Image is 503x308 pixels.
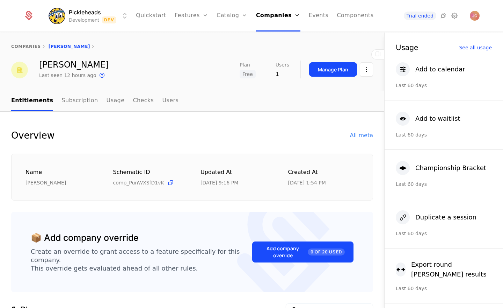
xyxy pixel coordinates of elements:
[308,248,345,255] span: 0 of 20 Used
[276,62,289,67] span: Users
[396,44,418,51] div: Usage
[31,231,139,245] div: 📦 Add company override
[396,62,465,76] button: Add to calendar
[39,72,96,79] div: Last seen 12 hours ago
[350,131,373,140] div: All meta
[11,128,54,142] div: Overview
[470,11,480,21] img: Jeff Gordon
[39,61,109,69] div: [PERSON_NAME]
[396,181,492,188] div: Last 60 days
[288,168,359,177] div: Created at
[49,7,65,24] img: Pickleheads
[25,179,96,186] div: [PERSON_NAME]
[102,16,116,23] span: Dev
[11,44,41,49] a: companies
[411,260,492,279] div: Export round [PERSON_NAME] results
[113,179,164,186] span: comp_PunWXSfD1vK
[69,8,101,16] span: Pickleheads
[261,245,345,259] div: Add company override
[396,161,486,175] button: Championship Bracket
[107,91,125,111] a: Usage
[31,247,252,273] div: Create an override to grant access to a feature specifically for this company. This override gets...
[276,70,289,78] div: 1
[11,91,178,111] ul: Choose Sub Page
[396,260,492,279] button: Export round [PERSON_NAME] results
[201,168,271,177] div: Updated at
[61,91,98,111] a: Subscription
[415,114,460,124] div: Add to waitlist
[404,12,436,20] a: Trial ended
[51,8,129,23] button: Select environment
[396,131,492,138] div: Last 60 days
[459,45,492,50] div: See all usage
[439,12,447,20] a: Integrations
[396,210,476,224] button: Duplicate a session
[11,62,28,78] img: Jeff Gordon
[113,168,184,176] div: Schematic ID
[162,91,178,111] a: Users
[415,163,486,173] div: Championship Bracket
[309,62,357,77] button: Manage Plan
[240,70,256,78] span: Free
[470,11,480,21] button: Open user button
[133,91,154,111] a: Checks
[396,285,492,292] div: Last 60 days
[252,241,353,262] button: Add company override0 of 20 Used
[450,12,459,20] a: Settings
[25,168,96,177] div: Name
[415,64,465,74] div: Add to calendar
[318,66,348,73] div: Manage Plan
[288,179,326,186] div: 8/17/25, 1:54 PM
[11,91,373,111] nav: Main
[201,179,238,186] div: 9/8/25, 9:16 PM
[69,16,99,23] div: Development
[240,62,250,67] span: Plan
[415,212,476,222] div: Duplicate a session
[396,82,492,89] div: Last 60 days
[360,62,373,77] button: Select action
[396,112,460,126] button: Add to waitlist
[396,230,492,237] div: Last 60 days
[11,91,53,111] a: Entitlements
